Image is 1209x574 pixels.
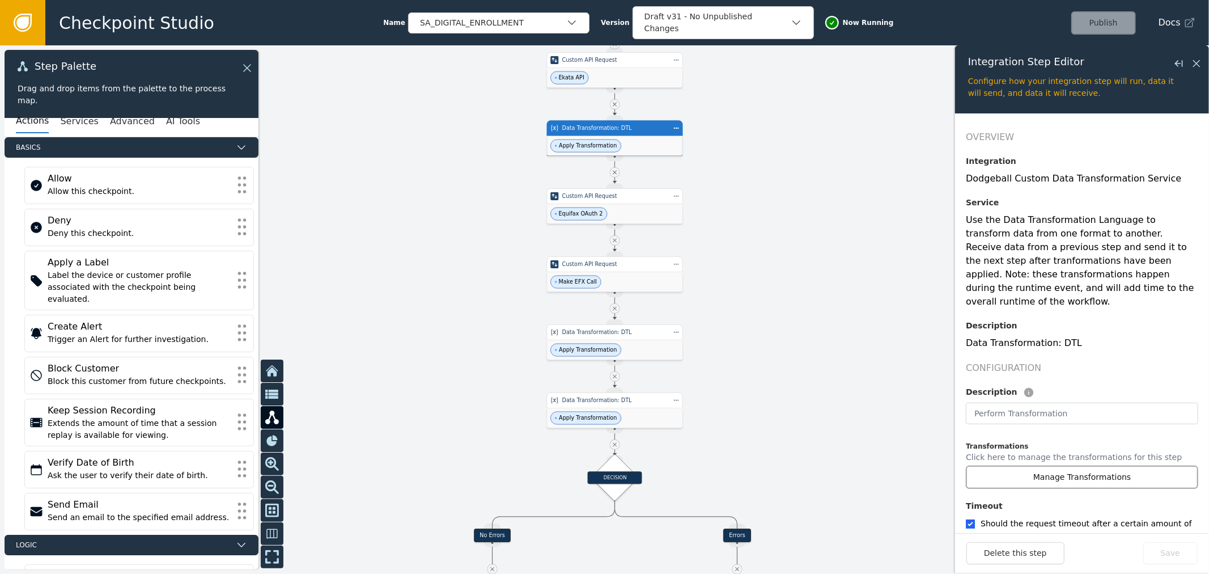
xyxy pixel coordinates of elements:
[966,130,1198,144] h2: Overview
[1159,16,1195,29] a: Docs
[16,540,231,550] span: Logic
[966,442,1028,450] span: Transformations
[110,109,155,133] button: Advanced
[966,403,1198,424] input: Perform Transformation
[48,362,231,375] div: Block Customer
[16,142,231,153] span: Basics
[723,529,751,542] div: Errors
[968,75,1196,99] div: Configure how your integration step will run, data it will send, and data it will receive.
[644,11,791,35] div: Draft v31 - No Unpublished Changes
[966,172,1198,185] div: Dodgeball Custom Data Transformation Service
[408,12,589,33] button: SA_DIGITAL_ENROLLMENT
[383,18,405,28] span: Name
[60,109,98,133] button: Services
[966,213,1198,309] div: Use the Data Transformation Language to transform data from one format to another. Receive data f...
[966,386,1017,398] label: Description
[559,74,584,82] span: Ekata API
[48,185,231,197] div: Allow this checkpoint.
[48,456,231,470] div: Verify Date of Birth
[48,498,231,512] div: Send Email
[559,210,603,218] span: Equifax OAuth 2
[559,346,617,354] span: Apply Transformation
[562,56,668,64] div: Custom API Request
[966,320,1017,332] label: Description
[966,542,1064,564] button: Delete this step
[562,396,668,404] div: Data Transformation: DTL
[966,361,1198,375] h2: Configuration
[18,83,245,107] div: Drag and drop items from the palette to the process map.
[966,197,999,209] label: Service
[562,192,668,200] div: Custom API Request
[559,278,597,286] span: Make EFX Call
[562,260,668,268] div: Custom API Request
[559,414,617,422] span: Apply Transformation
[562,328,668,336] div: Data Transformation: DTL
[48,470,231,482] div: Ask the user to verify their date of birth.
[843,18,894,28] span: Now Running
[166,109,200,133] button: AI Tools
[48,256,231,269] div: Apply a Label
[966,451,1182,466] p: Click here to manage the transformations for this step
[966,519,1191,542] label: Should the request timeout after a certain amount of time?
[968,57,1084,67] span: Integration Step Editor
[588,471,642,484] div: DECISION
[966,336,1198,350] div: Data Transformation: DTL
[562,124,668,132] div: Data Transformation: DTL
[48,512,231,524] div: Send an email to the specified email address.
[48,320,231,334] div: Create Alert
[48,269,231,305] div: Label the device or customer profile associated with the checkpoint being evaluated.
[48,214,231,227] div: Deny
[48,417,231,441] div: Extends the amount of time that a session replay is available for viewing.
[633,6,814,39] button: Draft v31 - No Unpublished Changes
[559,142,617,150] span: Apply Transformation
[35,61,96,71] span: Step Palette
[966,500,1003,512] label: Timeout
[48,404,231,417] div: Keep Session Recording
[1159,16,1181,29] span: Docs
[966,466,1198,489] button: Manage Transformations
[601,18,630,28] span: Version
[474,529,511,542] div: No Errors
[48,172,231,185] div: Allow
[48,334,231,345] div: Trigger an Alert for further investigation.
[48,375,231,387] div: Block this customer from future checkpoints.
[966,155,1016,167] label: Integration
[48,227,231,239] div: Deny this checkpoint.
[16,109,49,133] button: Actions
[59,10,214,36] span: Checkpoint Studio
[420,17,566,29] div: SA_DIGITAL_ENROLLMENT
